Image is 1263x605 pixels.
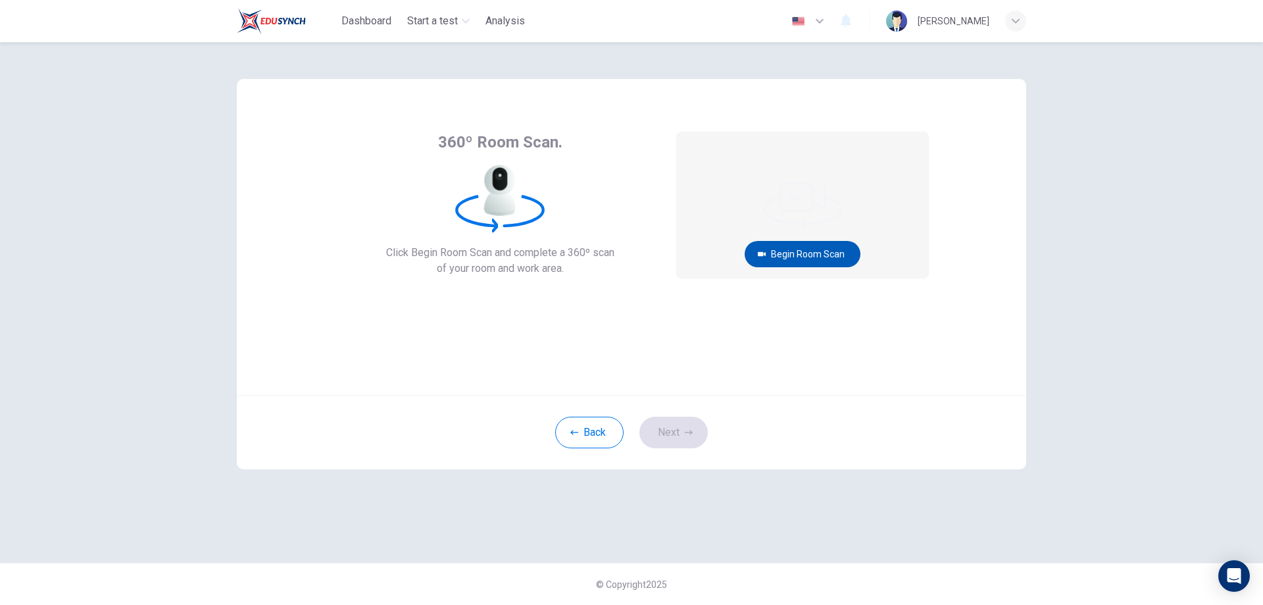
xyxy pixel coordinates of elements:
[438,132,562,153] span: 360º Room Scan.
[237,8,336,34] a: EduSynch logo
[596,579,667,590] span: © Copyright 2025
[341,13,391,29] span: Dashboard
[386,261,614,276] span: of your room and work area.
[485,13,525,29] span: Analysis
[1218,560,1250,592] div: Open Intercom Messenger
[237,8,306,34] img: EduSynch logo
[336,9,397,33] button: Dashboard
[790,16,806,26] img: en
[407,13,458,29] span: Start a test
[386,245,614,261] span: Click Begin Room Scan and complete a 360º scan
[918,13,989,29] div: [PERSON_NAME]
[555,417,624,448] button: Back
[402,9,475,33] button: Start a test
[480,9,530,33] button: Analysis
[745,241,860,267] button: Begin Room Scan
[886,11,907,32] img: Profile picture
